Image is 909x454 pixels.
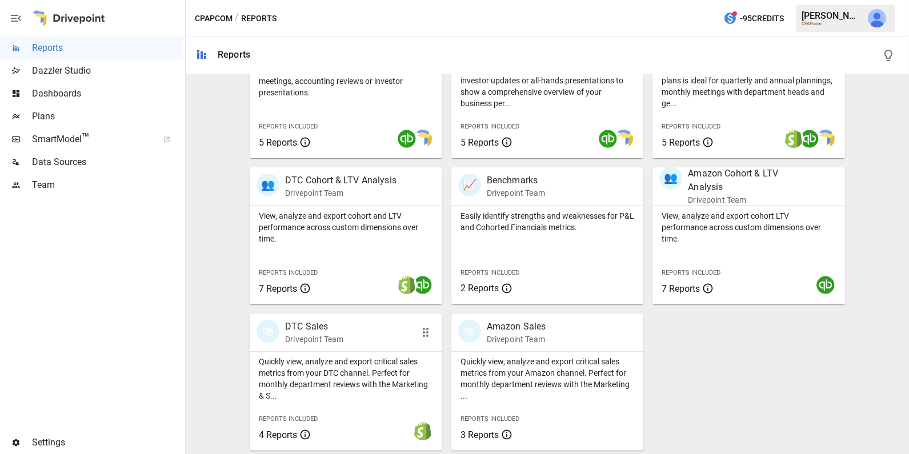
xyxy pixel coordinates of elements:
div: [PERSON_NAME] [802,10,861,21]
img: shopify [784,130,803,148]
div: / [235,11,239,26]
span: 2 Reports [460,283,499,294]
span: SmartModel [32,132,151,146]
p: Amazon Sales [487,320,546,334]
img: smart model [414,130,432,148]
img: shopify [398,276,416,294]
p: DTC Cohort & LTV Analysis [285,174,397,187]
span: 7 Reports [259,283,297,294]
div: 📈 [458,174,481,196]
span: Data Sources [32,155,183,169]
span: ™ [82,131,90,145]
div: Reports [218,49,250,60]
span: Team [32,178,183,192]
button: Julie Wilton [861,2,893,34]
span: Dazzler Studio [32,64,183,78]
p: Quickly view, analyze and export critical sales metrics from your Amazon channel. Perfect for mon... [460,356,635,401]
p: Drivepoint Team [688,194,808,206]
button: -95Credits [719,8,788,29]
span: Plans [32,110,183,123]
p: Drivepoint Team [285,334,343,345]
p: Amazon Cohort & LTV Analysis [688,167,808,194]
div: 👥 [257,174,279,196]
img: quickbooks [599,130,617,148]
span: Reports Included [460,269,519,276]
span: 5 Reports [460,137,499,148]
p: Export the core financial statements for board meetings, accounting reviews or investor presentat... [259,64,433,98]
span: Reports Included [259,415,318,423]
span: -95 Credits [740,11,784,26]
p: Drivepoint Team [285,187,397,199]
img: quickbooks [800,130,819,148]
span: 5 Reports [259,137,297,148]
div: 👥 [659,167,682,190]
p: Start here when preparing a board meeting, investor updates or all-hands presentations to show a ... [460,63,635,109]
img: quickbooks [816,276,835,294]
p: View, analyze and export cohort LTV performance across custom dimensions over time. [662,210,836,244]
span: Settings [32,436,183,449]
span: Reports Included [259,123,318,130]
div: 🛍 [458,320,481,343]
img: smart model [615,130,633,148]
img: Julie Wilton [868,9,886,27]
span: 3 Reports [460,429,499,440]
p: Quickly view, analyze and export critical sales metrics from your DTC channel. Perfect for monthl... [259,356,433,401]
span: Reports [32,41,183,55]
span: Dashboards [32,87,183,101]
p: Drivepoint Team [487,187,545,199]
div: CPAPcom [802,21,861,26]
p: Benchmarks [487,174,545,187]
img: quickbooks [398,130,416,148]
span: Reports Included [259,269,318,276]
p: View, analyze and export cohort and LTV performance across custom dimensions over time. [259,210,433,244]
img: shopify [414,422,432,440]
span: Reports Included [460,415,519,423]
span: 5 Reports [662,137,700,148]
p: DTC Sales [285,320,343,334]
div: 🛍 [257,320,279,343]
span: 7 Reports [662,283,700,294]
p: Showing your firm's performance compared to plans is ideal for quarterly and annual plannings, mo... [662,63,836,109]
p: Drivepoint Team [487,334,546,345]
span: 4 Reports [259,429,297,440]
span: Reports Included [460,123,519,130]
span: Reports Included [662,269,720,276]
p: Easily identify strengths and weaknesses for P&L and Cohorted Financials metrics. [460,210,635,233]
img: smart model [816,130,835,148]
span: Reports Included [662,123,720,130]
img: quickbooks [414,276,432,294]
button: CPAPcom [195,11,233,26]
